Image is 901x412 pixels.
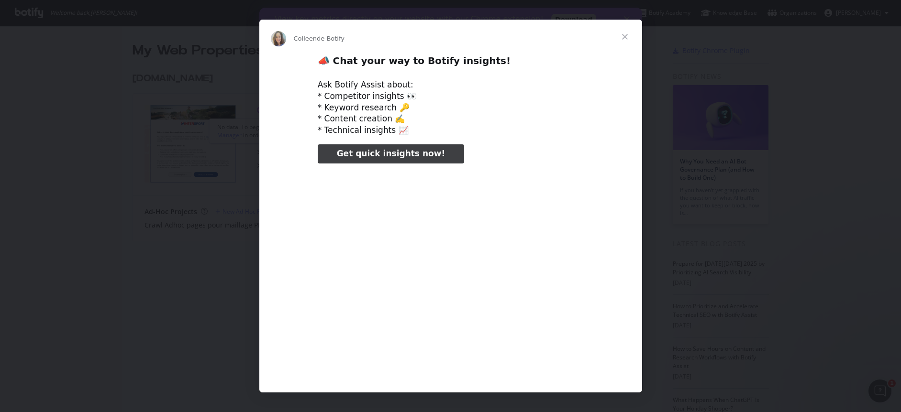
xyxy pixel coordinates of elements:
span: de Botify [317,35,345,42]
span: Fermer [608,20,642,54]
h2: 📣 Chat your way to Botify insights! [318,54,584,72]
div: Fermer [365,9,374,14]
video: Regarder la vidéo [251,172,650,371]
div: Ask Botify Assist about: * Competitor insights 👀 * Keyword research 🔑 * Content creation ✍️ * Tec... [318,79,584,136]
a: Download [292,6,337,18]
a: Get quick insights now! [318,144,464,163]
div: View key metrics directly on your website with our Chrome extension! [15,7,284,16]
span: Colleen [294,35,317,42]
img: Profile image for Colleen [271,31,286,46]
span: Get quick insights now! [337,149,445,158]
